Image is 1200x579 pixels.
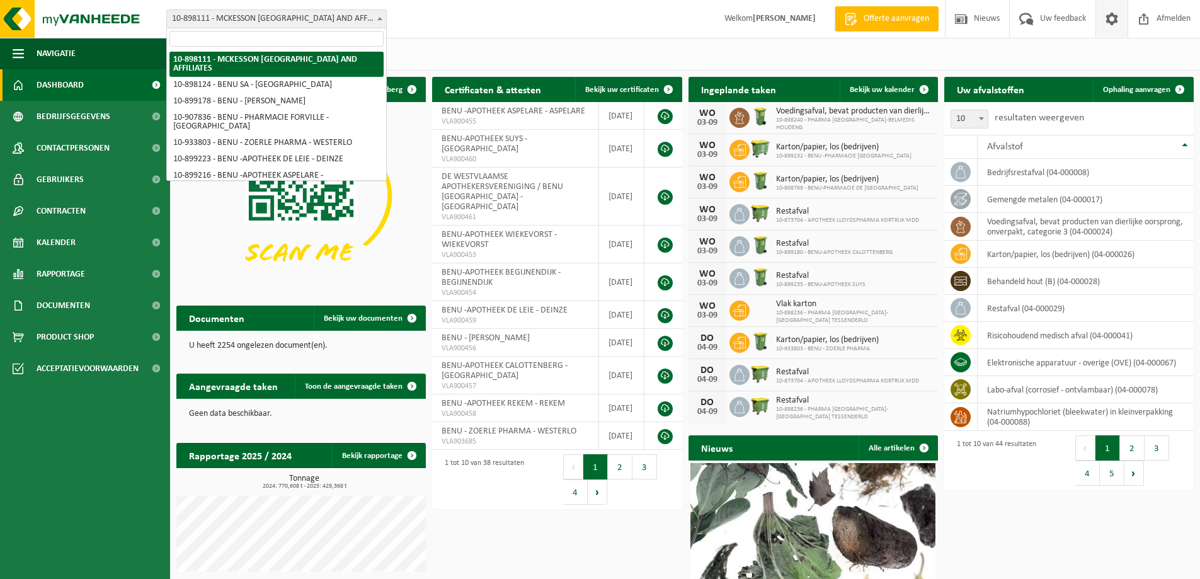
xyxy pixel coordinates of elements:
[859,435,937,461] a: Alle artikelen
[169,110,384,135] li: 10-907836 - BENU - PHARMACIE FORVILLE - [GEOGRAPHIC_DATA]
[442,212,589,222] span: VLA900461
[176,443,304,467] h2: Rapportage 2025 / 2024
[750,363,771,384] img: WB-1100-HPE-GN-51
[442,306,568,315] span: BENU -APOTHEEK DE LEIE - DEINZE
[978,295,1194,322] td: restafval (04-000029)
[442,230,557,249] span: BENU-APOTHEEK WIEKEVORST - WIEKEVORST
[442,172,563,212] span: DE WESTVLAAMSE APOTHEKERSVERENIGING / BENU [GEOGRAPHIC_DATA] - [GEOGRAPHIC_DATA]
[37,321,94,353] span: Product Shop
[442,154,589,164] span: VLA900460
[978,159,1194,186] td: bedrijfsrestafval (04-000008)
[332,443,425,468] a: Bekijk rapportage
[695,247,720,256] div: 03-09
[695,333,720,343] div: DO
[167,10,386,28] span: 10-898111 - MCKESSON BELGIUM AND AFFILIATES
[978,376,1194,403] td: labo-afval (corrosief - ontvlambaar) (04-000078)
[776,335,879,345] span: Karton/papier, los (bedrijven)
[442,117,589,127] span: VLA900455
[176,306,257,330] h2: Documenten
[695,375,720,384] div: 04-09
[695,269,720,279] div: WO
[776,185,918,192] span: 10-908769 - BENU-PHARMACIE DE [GEOGRAPHIC_DATA]
[37,101,110,132] span: Bedrijfsgegevens
[695,408,720,416] div: 04-09
[305,382,403,391] span: Toon de aangevraagde taken
[987,142,1023,152] span: Afvalstof
[189,341,413,350] p: U heeft 2254 ongelezen document(en).
[776,152,911,160] span: 10-899232 - BENU -PHARMACIE [GEOGRAPHIC_DATA]
[599,263,644,301] td: [DATE]
[189,410,413,418] p: Geen data beschikbaar.
[37,38,76,69] span: Navigatie
[563,454,583,479] button: Previous
[588,479,607,505] button: Next
[37,258,85,290] span: Rapportage
[750,170,771,192] img: WB-0240-HPE-GN-50
[695,151,720,159] div: 03-09
[37,353,139,384] span: Acceptatievoorwaarden
[442,409,589,419] span: VLA900458
[776,406,932,421] span: 10-898236 - PHARMA [GEOGRAPHIC_DATA]-[GEOGRAPHIC_DATA] TESSENDERLO
[695,365,720,375] div: DO
[632,454,657,479] button: 3
[695,108,720,118] div: WO
[442,343,589,353] span: VLA900456
[169,135,384,151] li: 10-933803 - BENU - ZOERLE PHARMA - WESTERLO
[776,217,919,224] span: 10-873704 - APOTHEEK LLOYDSPHARMA KORTRIJK MDD
[776,377,919,385] span: 10-873704 - APOTHEEK LLOYDSPHARMA KORTRIJK MDD
[978,322,1194,349] td: risicohoudend medisch afval (04-000041)
[608,454,632,479] button: 2
[442,437,589,447] span: VLA903685
[695,301,720,311] div: WO
[776,142,911,152] span: Karton/papier, los (bedrijven)
[563,479,588,505] button: 4
[442,250,589,260] span: VLA900453
[37,132,110,164] span: Contactpersonen
[776,309,932,324] span: 10-898236 - PHARMA [GEOGRAPHIC_DATA]-[GEOGRAPHIC_DATA] TESSENDERLO
[599,130,644,168] td: [DATE]
[1100,461,1124,486] button: 5
[37,195,86,227] span: Contracten
[442,381,589,391] span: VLA900457
[442,333,530,343] span: BENU - [PERSON_NAME]
[776,396,932,406] span: Restafval
[599,168,644,226] td: [DATE]
[776,106,932,117] span: Voedingsafval, bevat producten van dierlijke oorsprong, onverpakt, categorie 3
[978,349,1194,376] td: elektronische apparatuur - overige (OVE) (04-000067)
[695,215,720,224] div: 03-09
[776,299,932,309] span: Vlak karton
[599,301,644,329] td: [DATE]
[599,329,644,357] td: [DATE]
[689,77,789,101] h2: Ingeplande taken
[37,227,76,258] span: Kalender
[978,186,1194,213] td: gemengde metalen (04-000017)
[750,234,771,256] img: WB-0240-HPE-GN-50
[944,77,1037,101] h2: Uw afvalstoffen
[695,183,720,192] div: 03-09
[1103,86,1170,94] span: Ophaling aanvragen
[599,394,644,422] td: [DATE]
[295,374,425,399] a: Toon de aangevraagde taken
[442,288,589,298] span: VLA900454
[365,77,425,102] button: Verberg
[169,77,384,93] li: 10-898124 - BENU SA - [GEOGRAPHIC_DATA]
[840,77,937,102] a: Bekijk uw kalender
[695,311,720,320] div: 03-09
[951,434,1036,487] div: 1 tot 10 van 44 resultaten
[583,454,608,479] button: 1
[951,110,988,128] span: 10
[169,52,384,77] li: 10-898111 - MCKESSON [GEOGRAPHIC_DATA] AND AFFILIATES
[750,267,771,288] img: WB-0240-HPE-GN-50
[776,117,932,132] span: 10-898240 - PHARMA [GEOGRAPHIC_DATA]-BELMEDIS HOUDENG
[689,435,745,460] h2: Nieuws
[750,395,771,416] img: WB-1100-HPE-GN-50
[695,173,720,183] div: WO
[978,241,1194,268] td: karton/papier, los (bedrijven) (04-000026)
[183,474,426,490] h3: Tonnage
[695,140,720,151] div: WO
[695,205,720,215] div: WO
[599,357,644,394] td: [DATE]
[442,361,568,381] span: BENU-APOTHEEK CALOTTENBERG - [GEOGRAPHIC_DATA]
[37,69,84,101] span: Dashboard
[750,138,771,159] img: WB-0660-HPE-GN-50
